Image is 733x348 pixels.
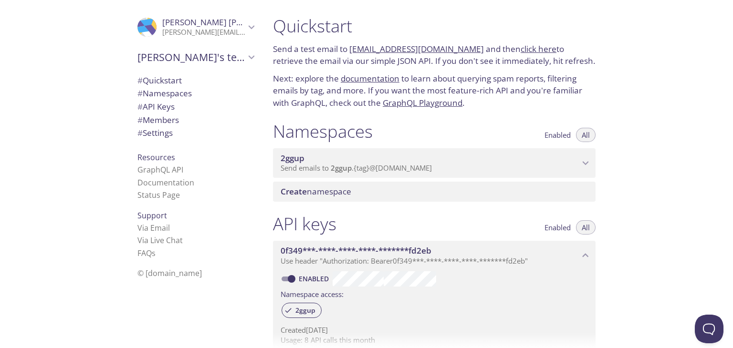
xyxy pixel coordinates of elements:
a: [EMAIL_ADDRESS][DOMAIN_NAME] [349,43,484,54]
a: GraphQL API [137,164,183,175]
span: 2ggup [290,306,321,315]
div: Namespaces [130,87,262,100]
span: [PERSON_NAME] [PERSON_NAME] [162,17,293,28]
span: Namespaces [137,88,192,99]
a: Via Live Chat [137,235,183,246]
h1: API keys [273,213,336,235]
span: s [152,248,156,258]
div: 2ggup namespace [273,148,596,178]
a: documentation [341,73,399,84]
div: Create namespace [273,182,596,202]
div: Marco Castillo [130,11,262,43]
p: Created [DATE] [281,325,588,335]
p: Send a test email to and then to retrieve the email via our simple JSON API. If you don't see it ... [273,43,596,67]
div: Marco's team [130,45,262,70]
iframe: Help Scout Beacon - Open [695,315,723,343]
span: # [137,88,143,99]
a: Enabled [297,274,333,283]
a: Status Page [137,190,180,200]
div: Team Settings [130,126,262,140]
span: Create [281,186,307,197]
button: All [576,128,596,142]
a: Documentation [137,177,194,188]
span: [PERSON_NAME]'s team [137,51,245,64]
h1: Namespaces [273,121,373,142]
span: Members [137,114,179,125]
a: Via Email [137,223,170,233]
p: Next: explore the to learn about querying spam reports, filtering emails by tag, and more. If you... [273,72,596,109]
button: Enabled [539,128,576,142]
a: FAQ [137,248,156,258]
button: All [576,220,596,235]
h1: Quickstart [273,15,596,37]
span: © [DOMAIN_NAME] [137,268,202,278]
p: [PERSON_NAME][EMAIL_ADDRESS][DOMAIN_NAME] [162,28,245,37]
div: Quickstart [130,74,262,87]
span: # [137,127,143,138]
span: # [137,75,143,86]
span: Quickstart [137,75,182,86]
span: # [137,114,143,125]
span: Support [137,210,167,221]
a: click here [521,43,556,54]
a: GraphQL Playground [383,97,462,108]
span: API Keys [137,101,175,112]
span: Resources [137,152,175,163]
div: Members [130,113,262,127]
span: 2ggup [281,153,304,164]
span: Send emails to . {tag} @[DOMAIN_NAME] [281,163,432,173]
button: Enabled [539,220,576,235]
span: # [137,101,143,112]
label: Namespace access: [281,287,344,300]
span: Settings [137,127,173,138]
span: 2ggup [331,163,352,173]
div: API Keys [130,100,262,113]
div: 2ggup [282,303,322,318]
span: namespace [281,186,351,197]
